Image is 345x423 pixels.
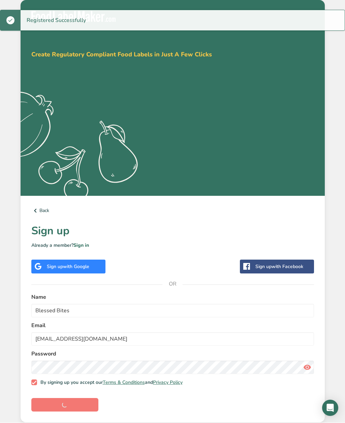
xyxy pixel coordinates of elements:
[31,242,314,249] p: Already a member?
[21,10,92,31] div: Registered Successfully
[31,304,314,318] input: John Doe
[31,223,314,239] h1: Sign up
[73,242,89,249] a: Sign in
[63,264,89,270] span: with Google
[103,379,145,386] a: Terms & Conditions
[47,263,89,270] div: Sign up
[31,322,314,330] label: Email
[255,263,303,270] div: Sign up
[31,51,212,59] span: Create Regulatory Compliant Food Labels in Just A Few Clicks
[31,350,314,358] label: Password
[322,400,338,416] div: Open Intercom Messenger
[31,293,314,301] label: Name
[272,264,303,270] span: with Facebook
[153,379,183,386] a: Privacy Policy
[31,333,314,346] input: email@example.com
[37,380,183,386] span: By signing up you accept our and
[162,274,183,294] span: OR
[31,207,314,215] a: Back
